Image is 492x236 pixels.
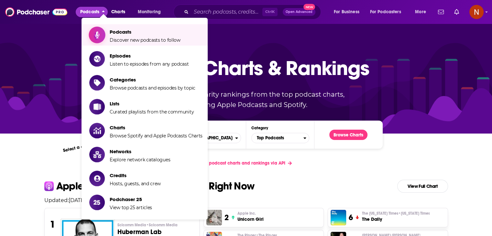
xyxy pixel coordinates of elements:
[251,133,309,143] button: Categories
[435,6,446,17] a: Show notifications dropdown
[362,216,430,222] h3: The Daily
[362,211,430,216] p: The New York Times • New York Times
[237,211,264,222] a: Apple Inc.Unicorn Girl
[117,222,178,228] span: Scicomm Media
[44,181,54,191] img: apple Icon
[110,148,170,155] span: Networks
[117,222,194,228] p: Scicomm Media • Scicomm Media
[195,155,297,171] a: Get podcast charts and rankings via API
[110,77,195,83] span: Categories
[110,181,161,187] span: Hosts, guests, and crew
[146,223,178,227] span: • Scicomm Media
[138,7,161,16] span: Monitoring
[262,8,278,16] span: Ctrl K
[111,7,125,16] span: Charts
[110,157,170,163] span: Explore network catalogues
[110,37,180,43] span: Discover new podcasts to follow
[110,124,202,131] span: Charts
[469,5,484,19] button: Show profile menu
[107,7,129,17] a: Charts
[469,5,484,19] img: User Profile
[110,29,180,35] span: Podcasts
[110,172,161,178] span: Credits
[5,6,67,18] img: Podchaser - Follow, Share and Rate Podcasts
[191,7,262,17] input: Search podcasts, credits, & more...
[329,130,367,140] button: Browse Charts
[135,89,357,110] p: Up-to-date popularity rankings from the top podcast charts, including Apple Podcasts and Spotify.
[366,7,410,17] button: open menu
[237,216,264,222] h3: Unicorn Girl
[110,53,189,59] span: Episodes
[123,47,369,89] p: Podcast Charts & Rankings
[110,205,152,210] span: View top 25 articles
[397,180,448,193] a: View Full Chart
[398,211,430,216] span: • [US_STATE] Times
[237,211,264,216] p: Apple Inc.
[331,210,346,225] img: The Daily
[469,5,484,19] span: Logged in as AdelNBM
[329,7,367,17] button: open menu
[252,133,303,144] span: Top Podcasts
[362,211,430,222] a: The [US_STATE] Times•[US_STATE] TimesThe Daily
[370,7,401,16] span: For Podcasters
[180,5,327,19] div: Search podcasts, credits, & more...
[349,213,353,222] h3: 6
[110,133,202,139] span: Browse Spotify and Apple Podcasts Charts
[452,6,462,17] a: Show notifications dropdown
[362,211,430,216] span: The [US_STATE] Times
[334,7,359,16] span: For Business
[110,61,189,67] span: Listen to episodes from any podcast
[237,211,256,216] span: Apple Inc.
[110,109,194,115] span: Curated playlists from the community
[133,7,169,17] button: open menu
[200,160,285,166] span: Get podcast charts and rankings via API
[117,229,194,235] h3: Huberman Lab
[110,196,152,202] span: Podchaser 25
[76,7,108,17] button: close menu
[283,8,315,16] button: Open AdvancedNew
[56,181,255,191] p: Apple Podcasts Top U.S. Podcasts Right Now
[63,142,93,153] p: Select a chart
[415,7,426,16] span: More
[303,4,315,10] span: New
[410,7,434,17] button: open menu
[50,219,55,230] h3: 1
[110,101,194,107] span: Lists
[39,197,453,203] p: Updated: [DATE]
[110,85,195,91] span: Browse podcasts and episodes by topic
[286,10,312,14] span: Open Advanced
[80,7,99,16] span: Podcasts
